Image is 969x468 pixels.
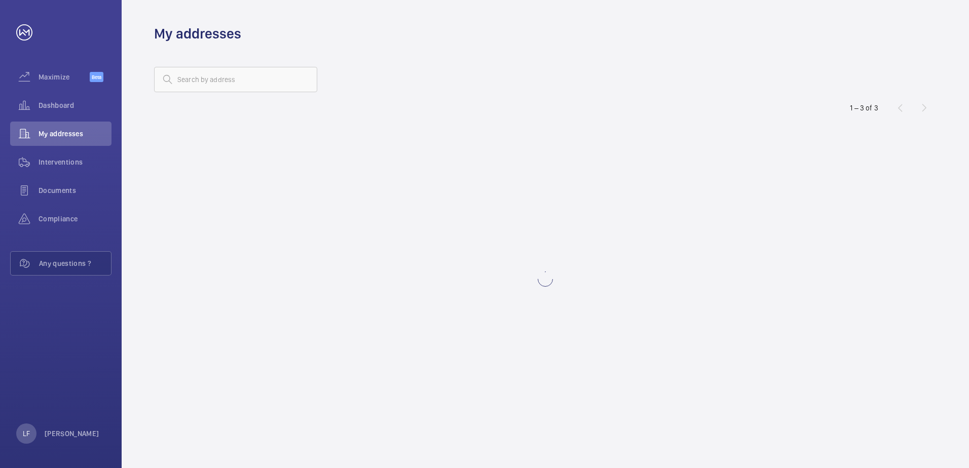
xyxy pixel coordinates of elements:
[154,24,241,43] h1: My addresses
[90,72,103,82] span: Beta
[39,214,111,224] span: Compliance
[39,129,111,139] span: My addresses
[39,185,111,196] span: Documents
[23,428,30,439] p: LF
[39,72,90,82] span: Maximize
[850,103,878,113] div: 1 – 3 of 3
[39,258,111,268] span: Any questions ?
[39,157,111,167] span: Interventions
[39,100,111,110] span: Dashboard
[45,428,99,439] p: [PERSON_NAME]
[154,67,317,92] input: Search by address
